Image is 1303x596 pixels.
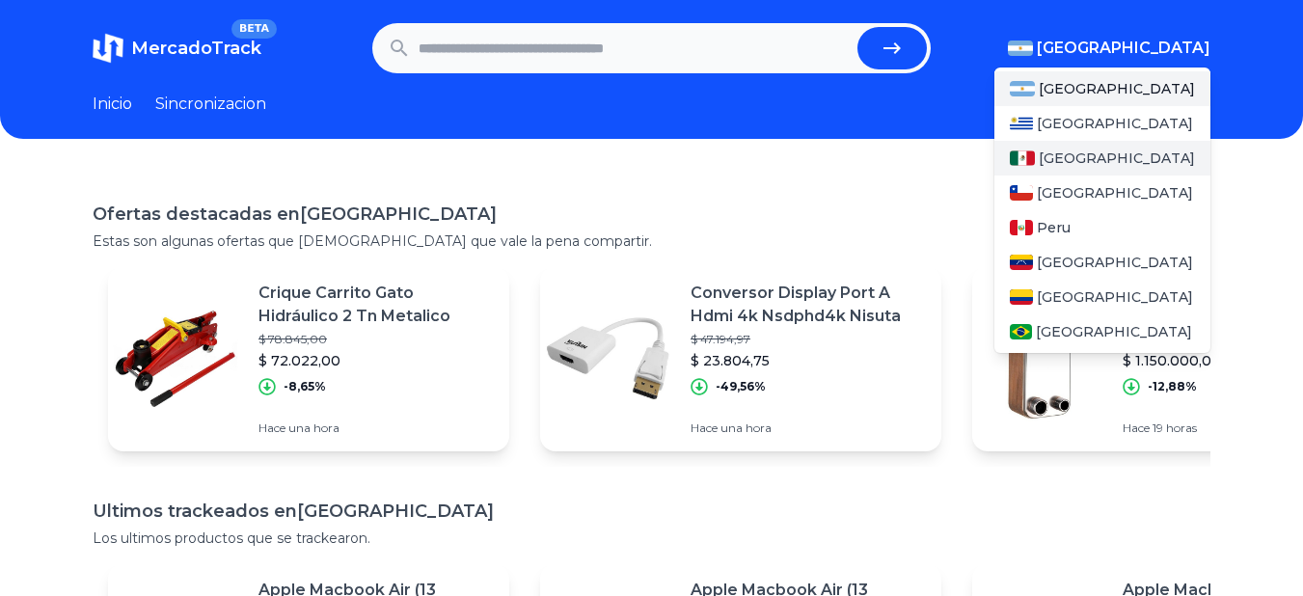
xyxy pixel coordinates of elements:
img: Mexico [1010,150,1035,166]
span: Peru [1037,218,1071,237]
a: Featured imageConversor Display Port A Hdmi 4k Nsdphd4k Nisuta$ 47.194,97$ 23.804,75-49,56%Hace u... [540,266,941,451]
p: $ 78.845,00 [258,332,494,347]
a: Sincronizacion [155,93,266,116]
p: -12,88% [1148,379,1197,394]
img: Featured image [108,291,243,426]
p: Hace una hora [258,420,494,436]
span: BETA [231,19,277,39]
span: [GEOGRAPHIC_DATA] [1037,287,1193,307]
span: [GEOGRAPHIC_DATA] [1039,149,1195,168]
a: Mexico[GEOGRAPHIC_DATA] [994,141,1210,176]
button: [GEOGRAPHIC_DATA] [1008,37,1210,60]
img: Uruguay [1010,116,1033,131]
img: Argentina [1010,81,1035,96]
img: Venezuela [1010,255,1033,270]
p: Hace una hora [691,420,926,436]
a: PeruPeru [994,210,1210,245]
h1: Ultimos trackeados en [GEOGRAPHIC_DATA] [93,498,1210,525]
a: MercadoTrackBETA [93,33,261,64]
span: [GEOGRAPHIC_DATA] [1037,183,1193,203]
a: Venezuela[GEOGRAPHIC_DATA] [994,245,1210,280]
img: Featured image [540,291,675,426]
a: Chile[GEOGRAPHIC_DATA] [994,176,1210,210]
p: Estas son algunas ofertas que [DEMOGRAPHIC_DATA] que vale la pena compartir. [93,231,1210,251]
img: MercadoTrack [93,33,123,64]
span: [GEOGRAPHIC_DATA] [1037,114,1193,133]
img: Peru [1010,220,1033,235]
p: Conversor Display Port A Hdmi 4k Nsdphd4k Nisuta [691,282,926,328]
span: MercadoTrack [131,38,261,59]
p: Crique Carrito Gato Hidráulico 2 Tn Metalico [258,282,494,328]
img: Argentina [1008,41,1033,56]
img: Colombia [1010,289,1033,305]
img: Featured image [972,291,1107,426]
p: $ 23.804,75 [691,351,926,370]
a: Brasil[GEOGRAPHIC_DATA] [994,314,1210,349]
h1: Ofertas destacadas en [GEOGRAPHIC_DATA] [93,201,1210,228]
p: -49,56% [716,379,766,394]
p: $ 72.022,00 [258,351,494,370]
a: Featured imageCrique Carrito Gato Hidráulico 2 Tn Metalico$ 78.845,00$ 72.022,00-8,65%Hace una hora [108,266,509,451]
img: Brasil [1010,324,1032,339]
span: [GEOGRAPHIC_DATA] [1039,79,1195,98]
p: Los ultimos productos que se trackearon. [93,528,1210,548]
a: Inicio [93,93,132,116]
p: $ 47.194,97 [691,332,926,347]
p: -8,65% [284,379,326,394]
span: [GEOGRAPHIC_DATA] [1036,322,1192,341]
a: Argentina[GEOGRAPHIC_DATA] [994,71,1210,106]
img: Chile [1010,185,1033,201]
a: Colombia[GEOGRAPHIC_DATA] [994,280,1210,314]
span: [GEOGRAPHIC_DATA] [1037,37,1210,60]
a: Uruguay[GEOGRAPHIC_DATA] [994,106,1210,141]
span: [GEOGRAPHIC_DATA] [1037,253,1193,272]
